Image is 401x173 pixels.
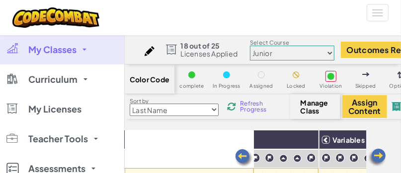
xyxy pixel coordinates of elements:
[28,75,78,84] span: Curriculum
[342,95,387,118] button: Assign Content
[362,72,370,76] img: IconSkippedLevel.svg
[180,83,204,89] span: complete
[265,153,274,163] img: IconChallengeLevel.svg
[250,83,273,89] span: Assigned
[320,83,342,89] span: Violation
[307,153,316,163] img: IconChallengeLevel.svg
[28,164,85,173] span: Assessments
[145,46,155,56] img: iconPencil.svg
[364,154,372,163] img: IconPracticeLevel.svg
[213,83,241,89] span: In Progress
[181,42,238,50] span: 18 out of 25
[28,134,88,143] span: Teacher Tools
[181,50,238,58] span: Licenses Applied
[335,153,345,163] img: IconChallengeLevel.svg
[28,45,77,54] span: My Classes
[130,75,169,83] span: Color Code
[287,83,305,89] span: Locked
[234,148,254,168] img: Arrow_Left.png
[227,102,236,111] img: IconReload.svg
[240,101,271,113] span: Refresh Progress
[332,135,365,144] span: Variables
[28,105,81,114] span: My Licenses
[12,7,99,28] img: CodeCombat logo
[349,153,359,163] img: IconChallengeLevel.svg
[321,153,331,163] img: IconChallengeLevel.svg
[250,39,334,47] label: Select Course
[355,83,376,89] span: Skipped
[301,99,330,115] span: Manage Class
[293,154,302,163] img: IconPracticeLevel.svg
[251,153,260,163] img: IconChallengeLevel.svg
[130,97,219,105] label: Sort by
[279,154,288,163] img: IconPracticeLevel.svg
[367,148,387,168] img: Arrow_Left.png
